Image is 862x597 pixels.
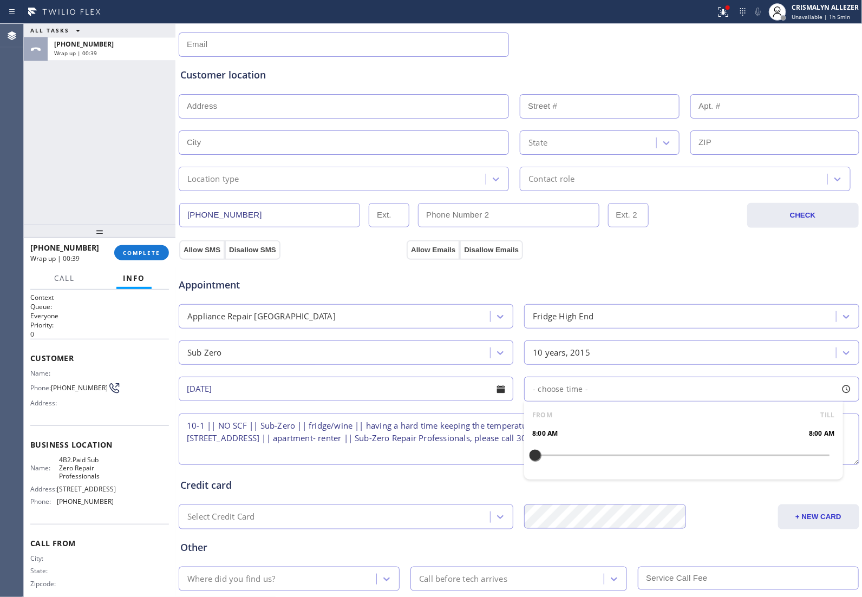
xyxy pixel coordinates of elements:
span: [PHONE_NUMBER] [54,40,114,49]
span: 8:00 AM [809,428,834,439]
input: Phone Number [179,203,360,227]
div: Location type [187,173,239,185]
span: ALL TASKS [30,27,69,34]
div: Credit card [180,478,858,493]
input: Address [179,94,509,119]
button: CHECK [747,203,859,228]
button: Mute [750,4,766,19]
button: Info [116,268,152,289]
textarea: To enrich screen reader interactions, please activate Accessibility in Grammarly extension settings [179,414,859,465]
button: + NEW CARD [778,504,859,529]
div: Contact role [528,173,574,185]
div: CRISMALYN ALLEZER [792,3,859,12]
h2: Priority: [30,320,169,330]
span: Phone: [30,497,57,506]
span: Unavailable | 1h 5min [792,13,850,21]
span: State: [30,567,59,575]
button: Disallow SMS [225,240,280,260]
span: Call [54,273,75,283]
input: Ext. [369,203,409,227]
span: TILL [821,410,835,421]
div: Fridge High End [533,310,593,323]
span: FROM [532,410,552,421]
input: - choose date - [179,377,513,401]
input: City [179,130,509,155]
span: - choose time - [533,384,588,394]
span: Info [123,273,145,283]
div: Select Credit Card [187,511,255,523]
span: Customer [30,353,169,363]
div: Appliance Repair [GEOGRAPHIC_DATA] [187,310,336,323]
div: Call before tech arrives [419,573,507,585]
input: ZIP [690,130,859,155]
span: Business location [30,439,169,450]
span: Wrap up | 00:39 [30,254,80,263]
div: Other [180,540,858,555]
p: 0 [30,330,169,339]
div: Where did you find us? [187,573,275,585]
span: City: [30,554,59,562]
div: Customer location [180,68,858,82]
button: COMPLETE [114,245,169,260]
div: 10 years, 2015 [533,346,590,359]
div: Sub Zero [187,346,222,359]
span: Address: [30,399,59,407]
p: Everyone [30,311,169,320]
span: Phone: [30,384,51,392]
input: Street # [520,94,680,119]
span: [PHONE_NUMBER] [57,497,114,506]
span: [PHONE_NUMBER] [51,384,108,392]
span: COMPLETE [123,249,160,257]
button: Disallow Emails [460,240,523,260]
span: 8:00 AM [532,428,558,439]
button: Allow Emails [407,240,460,260]
span: Name: [30,369,59,377]
span: Name: [30,464,59,472]
input: Service Call Fee [638,567,859,590]
button: ALL TASKS [24,24,91,37]
span: Address: [30,485,57,493]
button: Allow SMS [179,240,225,260]
span: [STREET_ADDRESS] [57,485,116,493]
span: Zipcode: [30,580,59,588]
h1: Context [30,293,169,302]
span: Wrap up | 00:39 [54,49,97,57]
input: Phone Number 2 [418,203,599,227]
span: [PHONE_NUMBER] [30,242,99,253]
input: Apt. # [690,94,859,119]
h2: Queue: [30,302,169,311]
button: Call [48,268,81,289]
input: Ext. 2 [608,203,649,227]
div: State [528,136,547,149]
span: Appointment [179,278,404,292]
span: 4B2.Paid Sub Zero Repair Professionals [59,456,113,481]
input: Email [179,32,509,57]
span: Call From [30,538,169,548]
